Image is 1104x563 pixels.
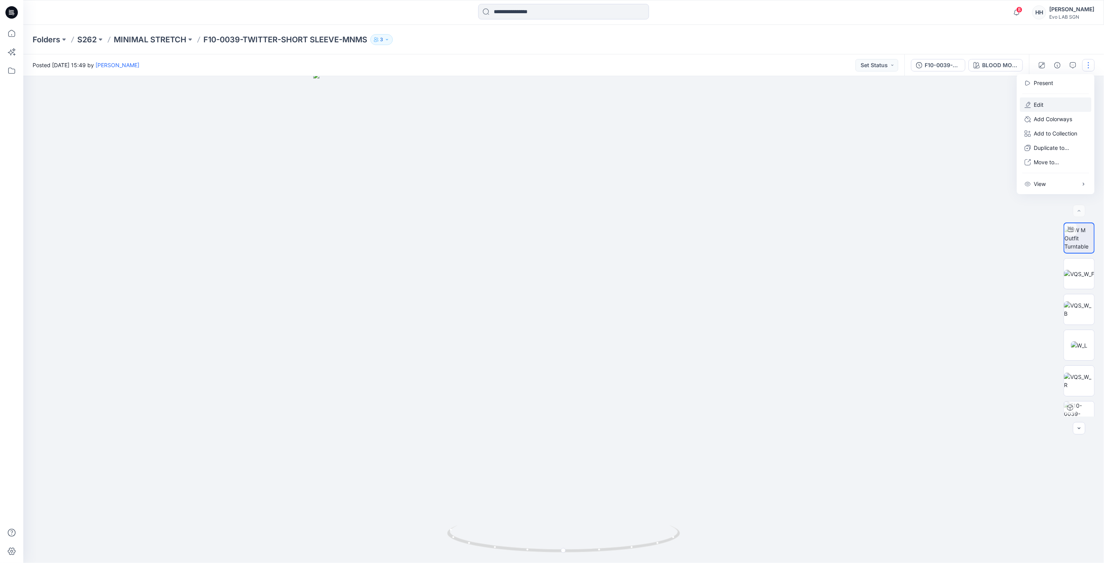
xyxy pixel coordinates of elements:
img: W_L [1071,341,1088,349]
a: Edit [1034,101,1044,109]
button: F10-0039-TWITTER-SHORT SLEEVE-PFD [911,59,965,71]
a: S262 [77,34,97,45]
img: eyJhbGciOiJIUzI1NiIsImtpZCI6IjAiLCJzbHQiOiJzZXMiLCJ0eXAiOiJKV1QifQ.eyJkYXRhIjp7InR5cGUiOiJzdG9yYW... [313,72,814,563]
a: Folders [33,34,60,45]
span: 8 [1016,7,1022,13]
a: [PERSON_NAME] [95,62,139,68]
img: F10-0039-TWITTER-SHORT SLEEVE-PFD BLOOD MOON RED [1064,401,1094,432]
button: BLOOD MOON RED [969,59,1023,71]
img: VQS_W_F [1064,270,1094,278]
div: [PERSON_NAME] [1049,5,1094,14]
img: VQS_W_R [1064,373,1094,389]
button: Details [1051,59,1064,71]
p: Add to Collection [1034,129,1078,137]
p: F10-0039-TWITTER-SHORT SLEEVE-MNMS [203,34,367,45]
div: Evo LAB SGN [1049,14,1094,20]
p: 3 [380,35,383,44]
a: Present [1034,79,1054,87]
p: View [1034,180,1046,188]
p: Duplicate to... [1034,144,1069,152]
p: Move to... [1034,158,1059,166]
p: Add Colorways [1034,115,1073,123]
span: Posted [DATE] 15:49 by [33,61,139,69]
button: 3 [370,34,393,45]
img: BW M Outfit Turntable [1064,226,1094,250]
img: VQS_W_B [1064,301,1094,318]
div: BLOOD MOON RED [982,61,1018,70]
div: F10-0039-TWITTER-SHORT SLEEVE-PFD [925,61,960,70]
a: MINIMAL STRETCH [114,34,186,45]
div: HH [1032,5,1046,19]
